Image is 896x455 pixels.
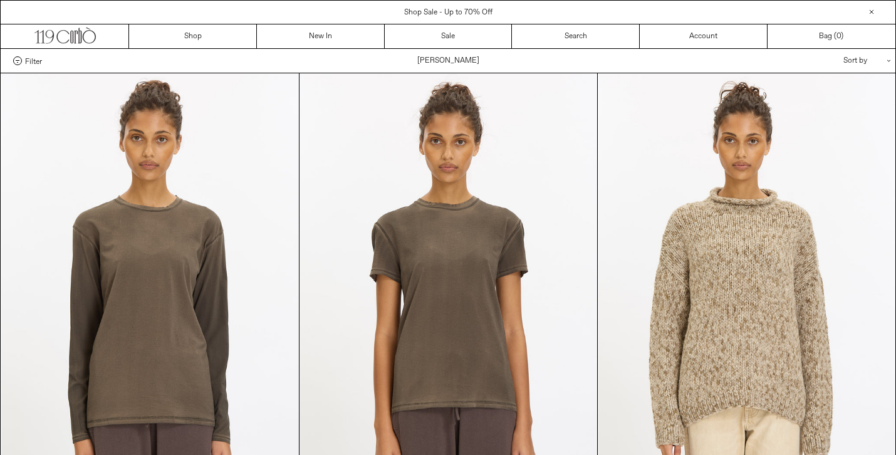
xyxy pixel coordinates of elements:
a: Search [512,24,640,48]
a: New In [257,24,385,48]
span: ) [836,31,843,42]
span: 0 [836,31,841,41]
div: Sort by [770,49,883,73]
a: Sale [385,24,513,48]
a: Shop Sale - Up to 70% Off [404,8,492,18]
span: Filter [25,56,42,65]
a: Shop [129,24,257,48]
a: Account [640,24,768,48]
a: Bag () [768,24,895,48]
